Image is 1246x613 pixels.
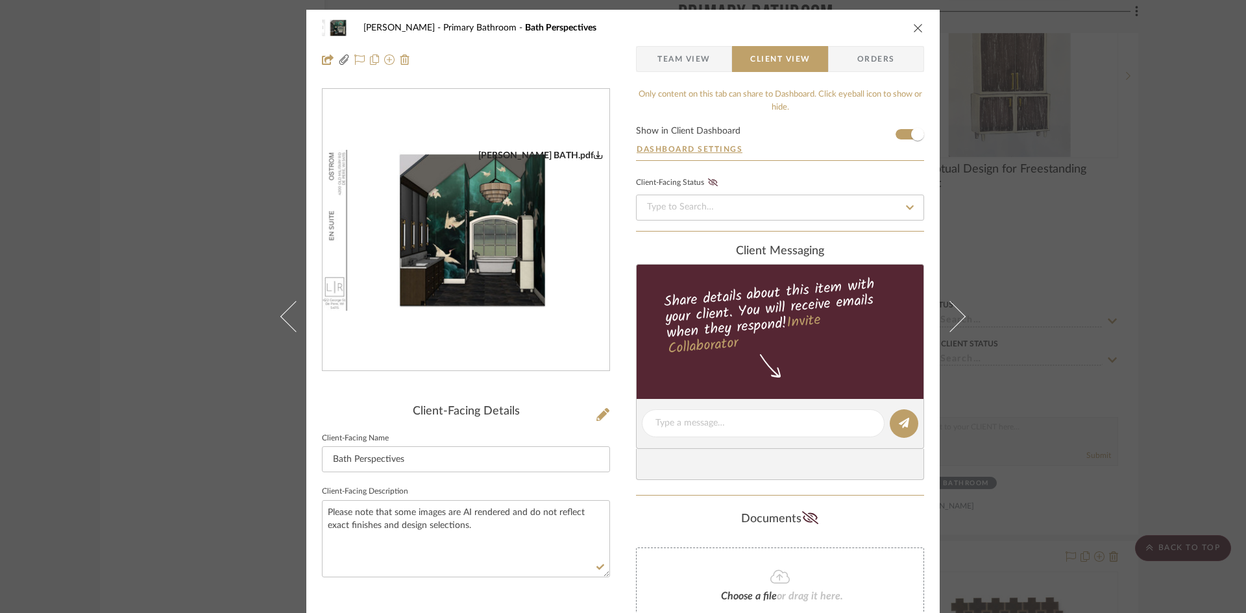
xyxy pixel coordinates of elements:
[657,46,711,72] span: Team View
[635,272,926,359] div: Share details about this item with your client. You will receive emails when they respond!
[323,150,609,311] div: 0
[777,591,843,601] span: or drag it here.
[323,150,609,311] img: 9f184e00-4a3c-4804-8c6b-8a2d79f1ba83_436x436.jpg
[636,245,924,259] div: client Messaging
[322,446,610,472] input: Enter Client-Facing Item Name
[636,195,924,221] input: Type to Search…
[750,46,810,72] span: Client View
[636,88,924,114] div: Only content on this tab can share to Dashboard. Click eyeball icon to show or hide.
[843,46,909,72] span: Orders
[443,23,525,32] span: Primary Bathroom
[322,405,610,419] div: Client-Facing Details
[322,15,353,41] img: 9f184e00-4a3c-4804-8c6b-8a2d79f1ba83_48x40.jpg
[636,509,924,529] div: Documents
[478,150,603,162] div: [PERSON_NAME] BATH.pdf
[636,176,722,189] div: Client-Facing Status
[721,591,777,601] span: Choose a file
[912,22,924,34] button: close
[363,23,443,32] span: [PERSON_NAME]
[322,488,408,495] label: Client-Facing Description
[525,23,596,32] span: Bath Perspectives
[400,54,410,65] img: Remove from project
[322,435,389,442] label: Client-Facing Name
[636,143,743,155] button: Dashboard Settings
